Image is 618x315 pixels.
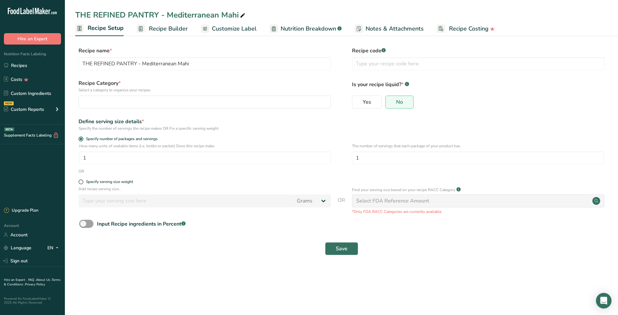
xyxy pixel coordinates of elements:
div: Open Intercom Messenger [596,293,612,308]
div: Powered By FoodLabelMaker © 2025 All Rights Reserved [4,297,61,305]
p: Add recipe serving size.. [79,186,331,192]
a: About Us . [36,278,52,282]
a: Recipe Builder [137,21,188,36]
p: Is your recipe liquid? [352,79,604,88]
a: Recipe Setup [75,21,124,36]
button: Save [325,242,358,255]
a: Language [4,242,31,254]
input: Type your recipe code here [352,57,604,70]
div: Select FDA Reference Amount [356,197,429,205]
p: The number of servings that each package of your product has. [352,143,604,149]
div: OR [79,168,84,174]
span: Nutrition Breakdown [281,24,336,33]
a: Privacy Policy [25,282,45,287]
div: Specify serving size weight [86,179,133,184]
span: OR [338,196,345,215]
p: How many units of sealable items (i.e. bottle or packet) Does this recipe make. [79,143,331,149]
div: Input Recipe ingredients in Percent [97,220,186,228]
p: Select a category to organize your recipes [79,87,331,93]
a: Customize Label [201,21,257,36]
a: Hire an Expert . [4,278,27,282]
a: Terms & Conditions . [4,278,61,287]
div: Upgrade Plan [4,207,38,214]
span: No [396,99,403,105]
span: Customize Label [212,24,257,33]
label: Recipe name [79,47,331,55]
span: Recipe Setup [88,24,124,33]
span: Specify number of packages and servings [83,137,158,141]
span: Recipe Costing [449,24,489,33]
a: Nutrition Breakdown [270,21,342,36]
p: Find your serving size based on your recipe RACC Category [352,187,455,193]
div: Define serving size details [79,118,331,125]
div: EN [47,244,61,252]
span: Notes & Attachments [366,24,424,33]
label: Recipe Category [79,79,331,93]
button: Hire an Expert [4,33,61,45]
label: Recipe code [352,47,604,55]
span: Yes [363,99,371,105]
span: Recipe Builder [149,24,188,33]
a: Recipe Costing [437,21,495,36]
a: FAQ . [28,278,36,282]
span: Save [336,245,347,253]
div: THE REFINED PANTRY - Mediterranean Mahi [75,9,247,21]
div: Custom Reports [4,106,44,113]
div: NEW [4,101,14,105]
a: Notes & Attachments [355,21,424,36]
input: Type your serving size here [79,194,293,207]
input: Type your recipe name here [79,57,331,70]
p: *Only FDA RACC Categories are currently available [352,209,604,215]
div: Specify the number of servings the recipe makes OR Fix a specific serving weight [79,125,331,131]
div: BETA [4,127,14,131]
